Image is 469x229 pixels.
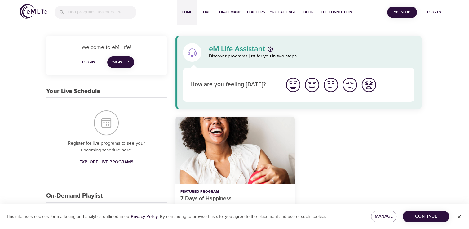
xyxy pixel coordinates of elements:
nav: breadcrumb [180,203,290,211]
span: Log in [422,8,447,16]
a: Sign Up [107,56,134,68]
button: Login [79,56,99,68]
img: Your Live Schedule [94,110,119,135]
button: I'm feeling bad [340,75,359,94]
img: eM Life Assistant [187,47,197,57]
p: 7 Days of Happiness [180,195,290,203]
li: · [206,203,207,211]
p: How are you feeling [DATE]? [190,80,276,89]
img: bad [341,76,358,93]
span: Sign Up [390,8,414,16]
img: great [285,76,302,93]
button: Log in [419,7,449,18]
button: I'm feeling good [303,75,321,94]
span: Teachers [246,9,265,16]
p: eM Life Assistant [209,45,265,53]
button: Manage [371,211,397,222]
img: ok [322,76,339,93]
span: Login [81,58,96,66]
button: I'm feeling worst [359,75,378,94]
span: Sign Up [112,58,129,66]
button: I'm feeling ok [321,75,340,94]
h3: On-Demand Playlist [46,192,103,200]
span: On-Demand [219,9,241,16]
button: 7 Days of Happiness [175,117,295,184]
p: Featured Program [180,189,290,195]
span: Explore Live Programs [79,158,133,166]
span: Blog [301,9,316,16]
input: Find programs, teachers, etc... [68,6,136,19]
a: Privacy Policy [131,214,158,219]
button: I'm feeling great [284,75,303,94]
h3: Your Live Schedule [46,88,100,95]
p: Register for live programs to see your upcoming schedule here. [59,140,154,154]
span: The Connection [321,9,352,16]
span: 1% Challenge [270,9,296,16]
button: Continue [403,211,449,222]
p: Welcome to eM Life! [54,43,159,52]
span: Manage [376,213,392,220]
a: Explore Live Programs [77,156,136,168]
span: Home [179,9,194,16]
img: worst [360,76,377,93]
p: Discover programs just for you in two steps [209,53,414,60]
img: logo [20,4,47,19]
img: good [303,76,321,93]
button: Sign Up [387,7,417,18]
span: Live [199,9,214,16]
span: Continue [408,213,444,220]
